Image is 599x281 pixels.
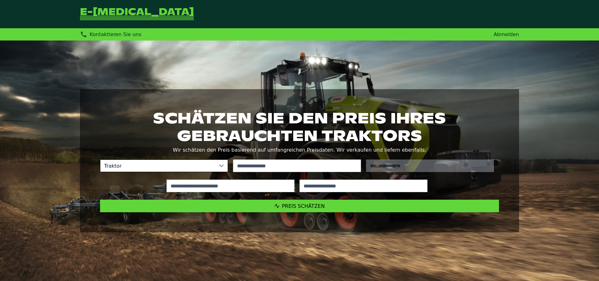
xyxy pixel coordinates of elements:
[80,8,194,21] a: Zurück zur Startseite
[100,146,499,154] p: Wir schätzen den Preis basierend auf umfangreichen Preisdaten. Wir verkaufen und liefern ebenfalls.
[80,31,141,38] div: Kontaktieren Sie uns
[100,160,215,172] span: Traktor
[100,200,499,212] button: Preis schätzen
[494,31,519,37] a: Abmelden
[100,109,499,144] h1: Schätzen Sie den Preis Ihres gebrauchten Traktors
[90,31,141,37] span: Kontaktieren Sie uns
[282,203,325,209] span: Preis schätzen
